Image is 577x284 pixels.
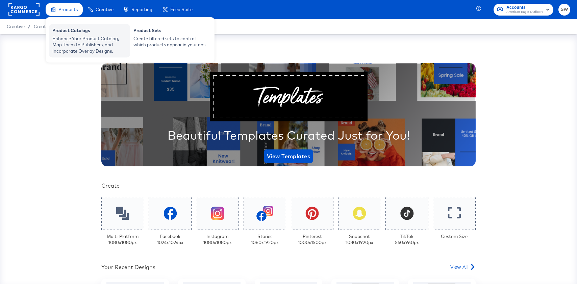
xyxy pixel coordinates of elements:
[203,233,232,246] div: Instagram 1080 x 1080 px
[107,233,139,246] div: Multi-Platform 1080 x 1080 px
[450,263,476,273] a: View All
[58,7,78,12] span: Products
[298,233,327,246] div: Pinterest 1000 x 1500 px
[251,233,279,246] div: Stories 1080 x 1920 px
[101,44,476,56] div: Your Custom Templates
[101,182,476,190] div: Create
[561,6,568,14] span: SW
[168,127,410,144] div: Beautiful Templates Curated Just for You!
[170,7,193,12] span: Feed Suite
[96,7,114,12] span: Creative
[25,24,34,29] span: /
[450,263,468,270] span: View All
[441,233,468,240] div: Custom Size
[395,233,419,246] div: TikTok 540 x 960 px
[264,149,313,163] button: View Templates
[267,151,310,161] span: View Templates
[131,7,152,12] span: Reporting
[346,233,373,246] div: Snapchat 1080 x 1920 px
[157,233,183,246] div: Facebook 1024 x 1024 px
[506,4,543,11] span: Accounts
[101,263,155,271] div: Your Recent Designs
[506,9,543,15] span: American Eagle Outfitters
[34,24,65,29] a: Creative Home
[558,4,570,16] button: SW
[7,24,25,29] span: Creative
[494,4,553,16] button: AccountsAmerican Eagle Outfitters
